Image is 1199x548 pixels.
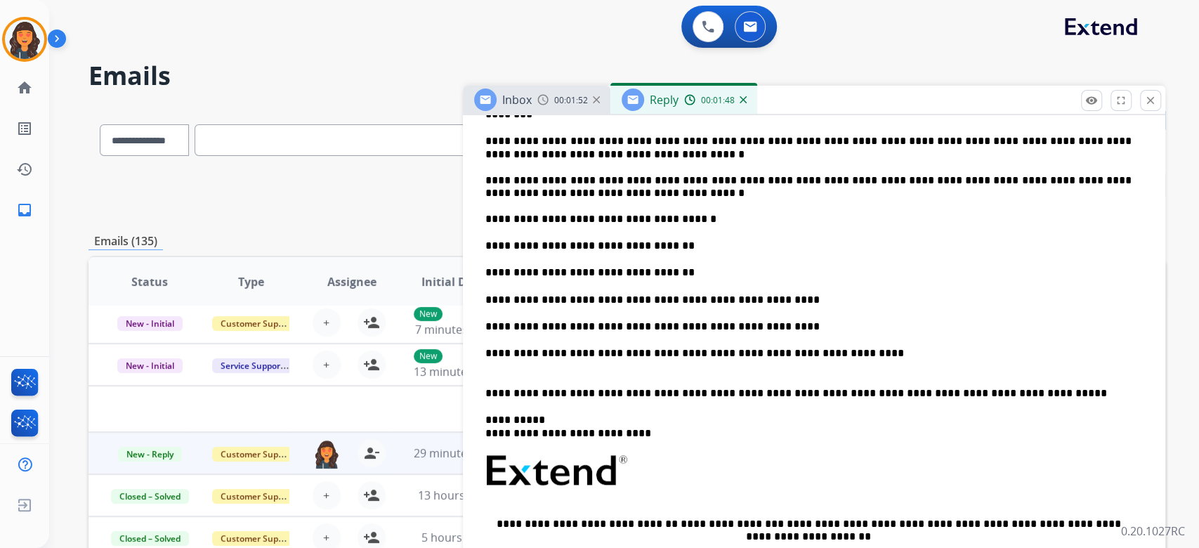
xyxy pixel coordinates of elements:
mat-icon: close [1144,94,1157,107]
img: agent-avatar [313,439,341,469]
span: Customer Support [212,447,303,462]
mat-icon: home [16,79,33,96]
mat-icon: person_remove [363,445,380,462]
button: + [313,308,341,337]
span: 5 hours ago [421,530,484,545]
mat-icon: history [16,161,33,178]
p: New [414,349,443,363]
span: + [323,487,329,504]
span: 7 minutes ago [415,322,490,337]
p: New [414,307,443,321]
mat-icon: person_add [363,487,380,504]
span: + [323,356,329,373]
span: Closed – Solved [111,531,189,546]
mat-icon: list_alt [16,120,33,137]
span: Status [131,273,168,290]
span: 00:01:52 [554,95,588,106]
span: 29 minutes ago [414,445,495,461]
span: Customer Support [212,531,303,546]
button: + [313,481,341,509]
span: Type [238,273,264,290]
p: 0.20.1027RC [1121,523,1185,540]
span: Closed – Solved [111,489,189,504]
span: 13 hours ago [418,488,487,503]
span: + [323,529,329,546]
span: + [323,314,329,331]
span: 00:01:48 [701,95,735,106]
span: Customer Support [212,489,303,504]
button: + [313,351,341,379]
mat-icon: person_add [363,314,380,331]
span: Service Support [212,358,292,373]
span: New - Initial [117,316,183,331]
span: Assignee [327,273,376,290]
mat-icon: person_add [363,356,380,373]
mat-icon: inbox [16,202,33,218]
h2: Emails [89,62,1165,90]
span: New - Reply [118,447,182,462]
span: 13 minutes ago [414,364,495,379]
mat-icon: remove_red_eye [1085,94,1098,107]
img: avatar [5,20,44,59]
span: Initial Date [421,273,484,290]
span: New - Initial [117,358,183,373]
span: Inbox [502,92,532,107]
span: Reply [650,92,679,107]
p: Emails (135) [89,233,163,250]
span: Customer Support [212,316,303,331]
mat-icon: fullscreen [1115,94,1127,107]
mat-icon: person_add [363,529,380,546]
